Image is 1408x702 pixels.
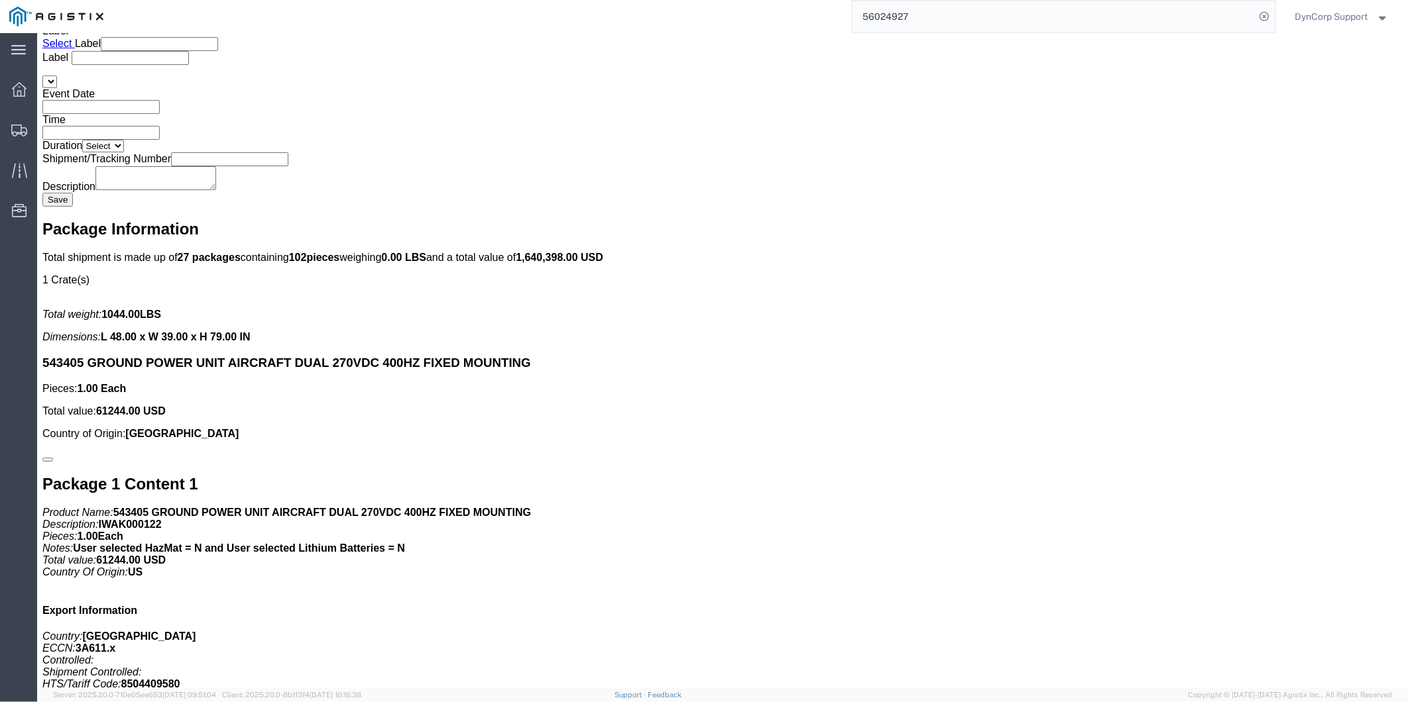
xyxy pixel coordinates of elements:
[53,691,216,699] span: Server: 2025.20.0-710e05ee653
[310,691,361,699] span: [DATE] 10:16:38
[162,691,216,699] span: [DATE] 09:51:04
[1188,689,1392,701] span: Copyright © [DATE]-[DATE] Agistix Inc., All Rights Reserved
[852,1,1256,32] input: Search for shipment number, reference number
[37,33,1408,688] iframe: FS Legacy Container
[1295,9,1368,24] span: DynCorp Support
[1295,9,1390,25] button: DynCorp Support
[648,691,681,699] a: Feedback
[615,691,648,699] a: Support
[222,691,361,699] span: Client: 2025.20.0-8b113f4
[9,7,103,26] img: logo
